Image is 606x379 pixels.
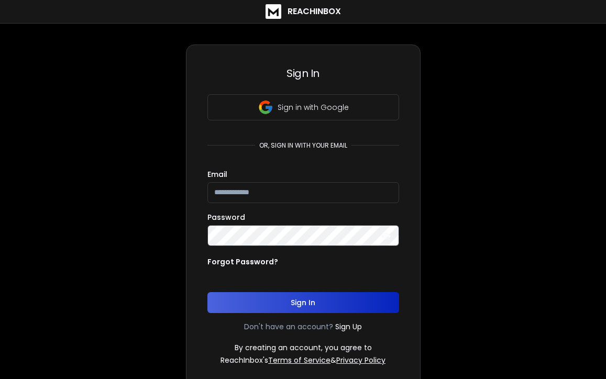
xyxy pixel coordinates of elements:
[268,355,330,365] a: Terms of Service
[278,102,349,113] p: Sign in with Google
[244,321,333,332] p: Don't have an account?
[207,94,399,120] button: Sign in with Google
[207,214,245,221] label: Password
[266,4,281,19] img: logo
[255,141,351,150] p: or, sign in with your email
[207,171,227,178] label: Email
[288,5,341,18] h1: ReachInbox
[207,257,278,267] p: Forgot Password?
[207,66,399,81] h3: Sign In
[266,4,341,19] a: ReachInbox
[235,342,372,353] p: By creating an account, you agree to
[221,355,385,365] p: ReachInbox's &
[336,355,385,365] a: Privacy Policy
[207,292,399,313] button: Sign In
[335,321,362,332] a: Sign Up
